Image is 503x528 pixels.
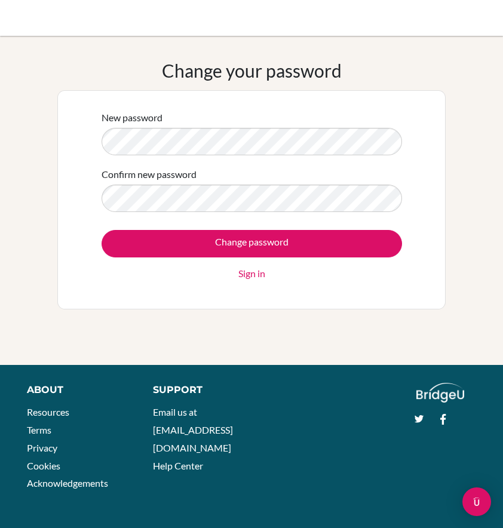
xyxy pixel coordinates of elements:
h1: Change your password [162,60,342,81]
div: Open Intercom Messenger [462,487,491,516]
a: Privacy [27,442,57,453]
a: Help Center [153,460,203,471]
input: Change password [102,230,402,257]
div: Support [153,383,241,397]
a: Sign in [238,266,265,281]
a: Acknowledgements [27,477,108,489]
div: About [27,383,126,397]
a: Cookies [27,460,60,471]
label: Confirm new password [102,167,197,182]
a: Email us at [EMAIL_ADDRESS][DOMAIN_NAME] [153,406,233,453]
a: Terms [27,424,51,435]
label: New password [102,110,162,125]
a: Resources [27,406,69,418]
img: logo_white@2x-f4f0deed5e89b7ecb1c2cc34c3e3d731f90f0f143d5ea2071677605dd97b5244.png [416,383,465,403]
